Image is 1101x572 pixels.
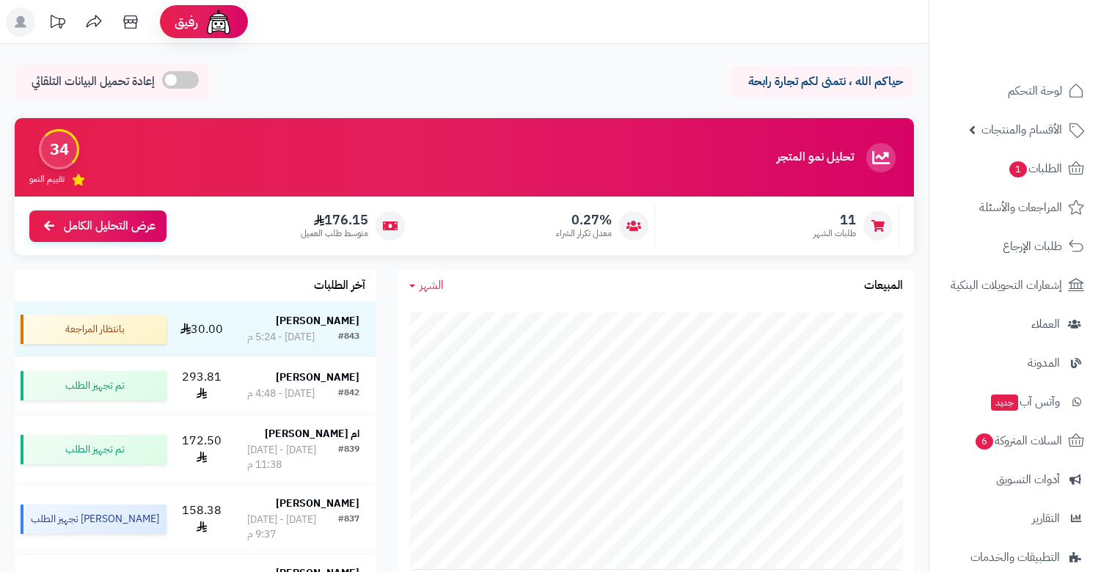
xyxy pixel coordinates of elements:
h3: تحليل نمو المتجر [777,151,854,164]
td: 172.50 [172,415,230,484]
div: بانتظار المراجعة [21,315,167,344]
div: تم تجهيز الطلب [21,435,167,464]
strong: ام [PERSON_NAME] [265,426,359,441]
span: عرض التحليل الكامل [64,218,156,235]
div: #837 [338,513,359,542]
a: التقارير [938,501,1092,536]
div: تم تجهيز الطلب [21,371,167,400]
span: 6 [976,433,994,450]
div: #842 [338,386,359,401]
a: تحديثات المنصة [39,7,76,40]
div: #843 [338,330,359,345]
span: 1 [1009,161,1028,177]
span: المراجعات والأسئلة [979,197,1062,218]
span: الأقسام والمنتجات [981,120,1062,140]
img: logo-2.png [1001,11,1087,42]
strong: [PERSON_NAME] [276,370,359,385]
h3: المبيعات [864,279,903,293]
div: [DATE] - 4:48 م [247,386,315,401]
span: وآتس آب [990,392,1060,412]
a: لوحة التحكم [938,73,1092,109]
span: المدونة [1028,353,1060,373]
span: متوسط طلب العميل [301,227,368,240]
td: 30.00 [172,302,230,356]
div: [PERSON_NAME] تجهيز الطلب [21,505,167,534]
a: السلات المتروكة6 [938,423,1092,458]
span: العملاء [1031,314,1060,334]
span: طلبات الشهر [813,227,856,240]
a: وآتس آبجديد [938,384,1092,419]
span: جديد [991,395,1018,411]
strong: [PERSON_NAME] [276,496,359,511]
a: عرض التحليل الكامل [29,210,167,242]
td: 293.81 [172,357,230,414]
span: 0.27% [556,212,612,228]
p: حياكم الله ، نتمنى لكم تجارة رابحة [742,73,903,90]
a: أدوات التسويق [938,462,1092,497]
span: 176.15 [301,212,368,228]
span: الشهر [420,276,444,294]
a: طلبات الإرجاع [938,229,1092,264]
div: [DATE] - [DATE] 11:38 م [247,443,338,472]
span: الطلبات [1008,158,1062,179]
td: 158.38 [172,485,230,554]
span: 11 [813,212,856,228]
a: المدونة [938,345,1092,381]
div: #839 [338,443,359,472]
div: [DATE] - 5:24 م [247,330,315,345]
span: التقارير [1032,508,1060,529]
span: تقييم النمو [29,173,65,186]
a: الشهر [409,277,444,294]
span: إشعارات التحويلات البنكية [951,275,1062,296]
span: لوحة التحكم [1008,81,1062,101]
a: المراجعات والأسئلة [938,190,1092,225]
img: ai-face.png [204,7,233,37]
span: إعادة تحميل البيانات التلقائي [32,73,155,90]
span: السلات المتروكة [974,430,1062,451]
a: العملاء [938,307,1092,342]
strong: [PERSON_NAME] [276,313,359,329]
span: رفيق [175,13,198,31]
a: الطلبات1 [938,151,1092,186]
div: [DATE] - [DATE] 9:37 م [247,513,338,542]
span: معدل تكرار الشراء [556,227,612,240]
span: التطبيقات والخدمات [970,547,1060,568]
h3: آخر الطلبات [314,279,365,293]
a: إشعارات التحويلات البنكية [938,268,1092,303]
span: طلبات الإرجاع [1003,236,1062,257]
span: أدوات التسويق [996,469,1060,490]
